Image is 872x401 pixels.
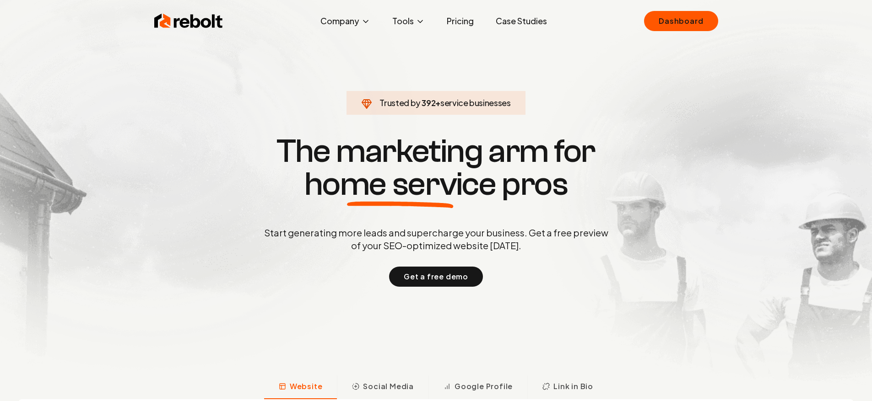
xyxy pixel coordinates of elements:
[644,11,718,31] a: Dashboard
[553,381,593,392] span: Link in Bio
[379,97,420,108] span: Trusted by
[217,135,656,201] h1: The marketing arm for pros
[527,375,608,399] button: Link in Bio
[337,375,428,399] button: Social Media
[440,97,511,108] span: service businesses
[488,12,554,30] a: Case Studies
[262,226,610,252] p: Start generating more leads and supercharge your business. Get a free preview of your SEO-optimiz...
[455,381,513,392] span: Google Profile
[363,381,414,392] span: Social Media
[313,12,378,30] button: Company
[154,12,223,30] img: Rebolt Logo
[264,375,337,399] button: Website
[304,168,496,201] span: home service
[439,12,481,30] a: Pricing
[435,97,440,108] span: +
[385,12,432,30] button: Tools
[428,375,527,399] button: Google Profile
[389,267,483,287] button: Get a free demo
[290,381,323,392] span: Website
[422,96,435,109] span: 392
